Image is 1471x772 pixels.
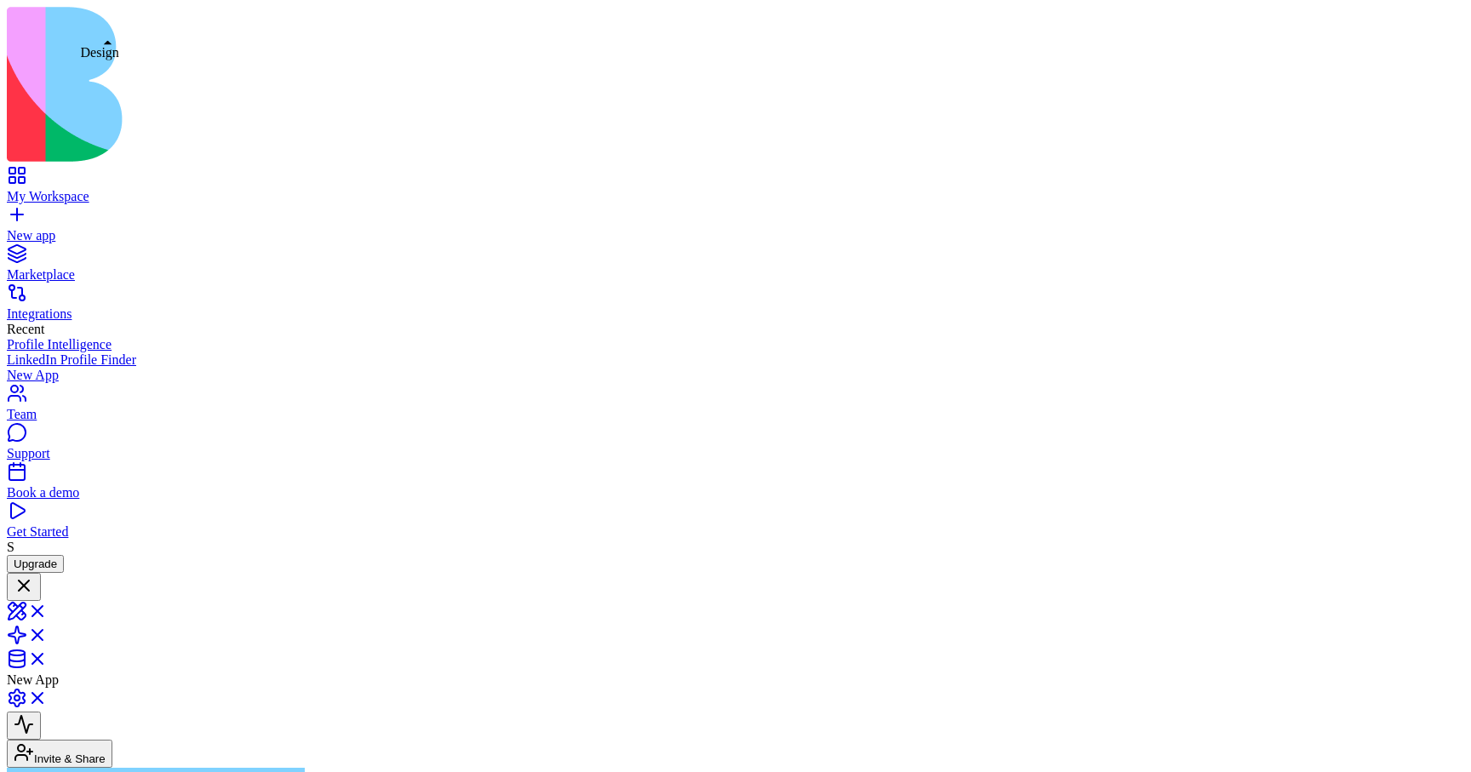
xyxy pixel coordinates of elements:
a: My Workspace [7,174,1464,204]
div: Support [7,446,1464,461]
a: Marketplace [7,252,1464,283]
span: New App [7,672,59,687]
div: New app [7,228,1464,243]
a: Upgrade [7,556,64,570]
img: logo [7,7,691,162]
a: LinkedIn Profile Finder [7,352,1464,368]
div: My Workspace [7,189,1464,204]
a: Support [7,431,1464,461]
div: Get Started [7,524,1464,540]
div: Integrations [7,306,1464,322]
a: Profile Intelligence [7,337,1464,352]
button: Invite & Share [7,740,112,768]
a: Team [7,392,1464,422]
div: Design [81,45,119,60]
span: Recent [7,322,44,336]
div: Book a demo [7,485,1464,500]
button: Upgrade [7,555,64,573]
a: New app [7,213,1464,243]
a: New App [7,368,1464,383]
div: Team [7,407,1464,422]
a: Integrations [7,291,1464,322]
a: Book a demo [7,470,1464,500]
span: S [7,540,14,554]
div: Marketplace [7,267,1464,283]
a: Get Started [7,509,1464,540]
